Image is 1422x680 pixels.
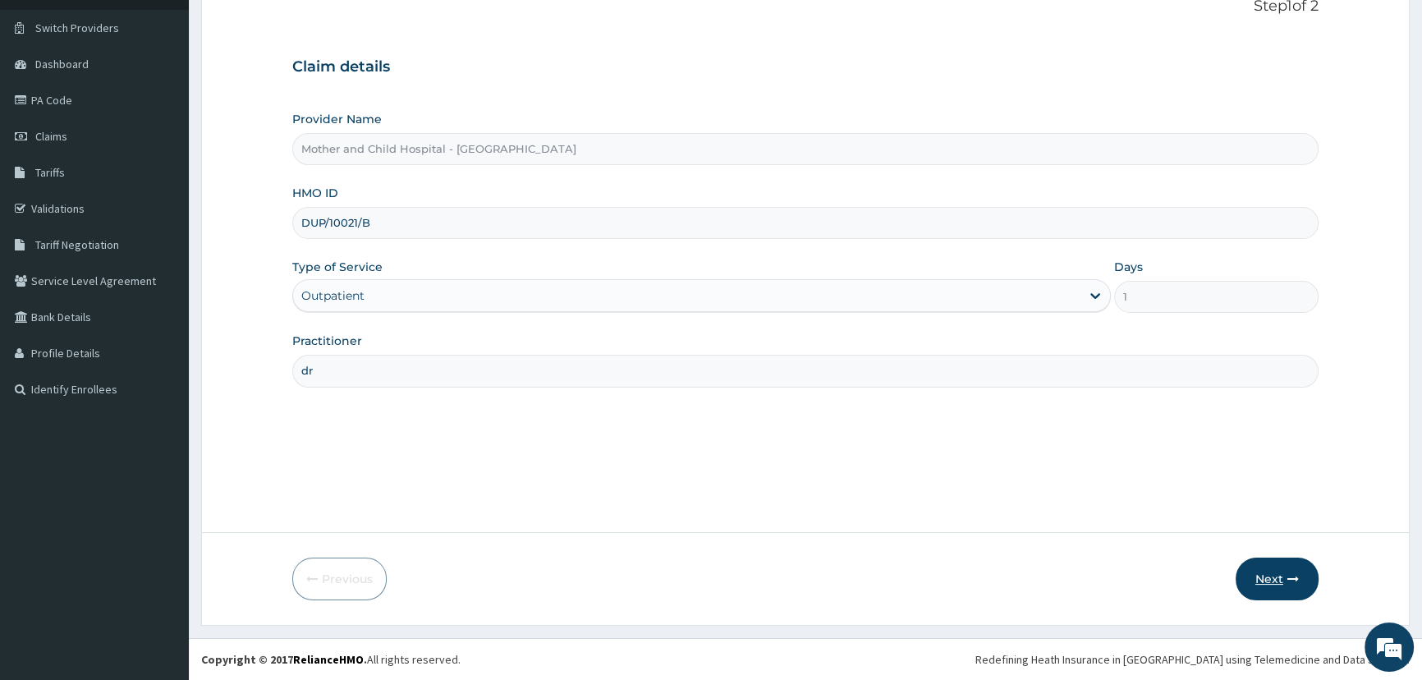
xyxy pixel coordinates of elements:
h3: Claim details [292,58,1319,76]
span: Switch Providers [35,21,119,35]
div: Outpatient [301,287,365,304]
label: Provider Name [292,111,382,127]
img: d_794563401_company_1708531726252_794563401 [30,82,67,123]
input: Enter Name [292,355,1319,387]
label: Practitioner [292,333,362,349]
label: Days [1114,259,1143,275]
label: HMO ID [292,185,338,201]
label: Type of Service [292,259,383,275]
input: Enter HMO ID [292,207,1319,239]
strong: Copyright © 2017 . [201,652,367,667]
span: Tariffs [35,165,65,180]
div: Redefining Heath Insurance in [GEOGRAPHIC_DATA] using Telemedicine and Data Science! [975,651,1410,668]
button: Previous [292,558,387,600]
span: We're online! [95,207,227,373]
button: Next [1236,558,1319,600]
footer: All rights reserved. [189,638,1422,680]
div: Chat with us now [85,92,276,113]
span: Claims [35,129,67,144]
span: Dashboard [35,57,89,71]
textarea: Type your message and hit 'Enter' [8,448,313,506]
span: Tariff Negotiation [35,237,119,252]
div: Minimize live chat window [269,8,309,48]
a: RelianceHMO [293,652,364,667]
